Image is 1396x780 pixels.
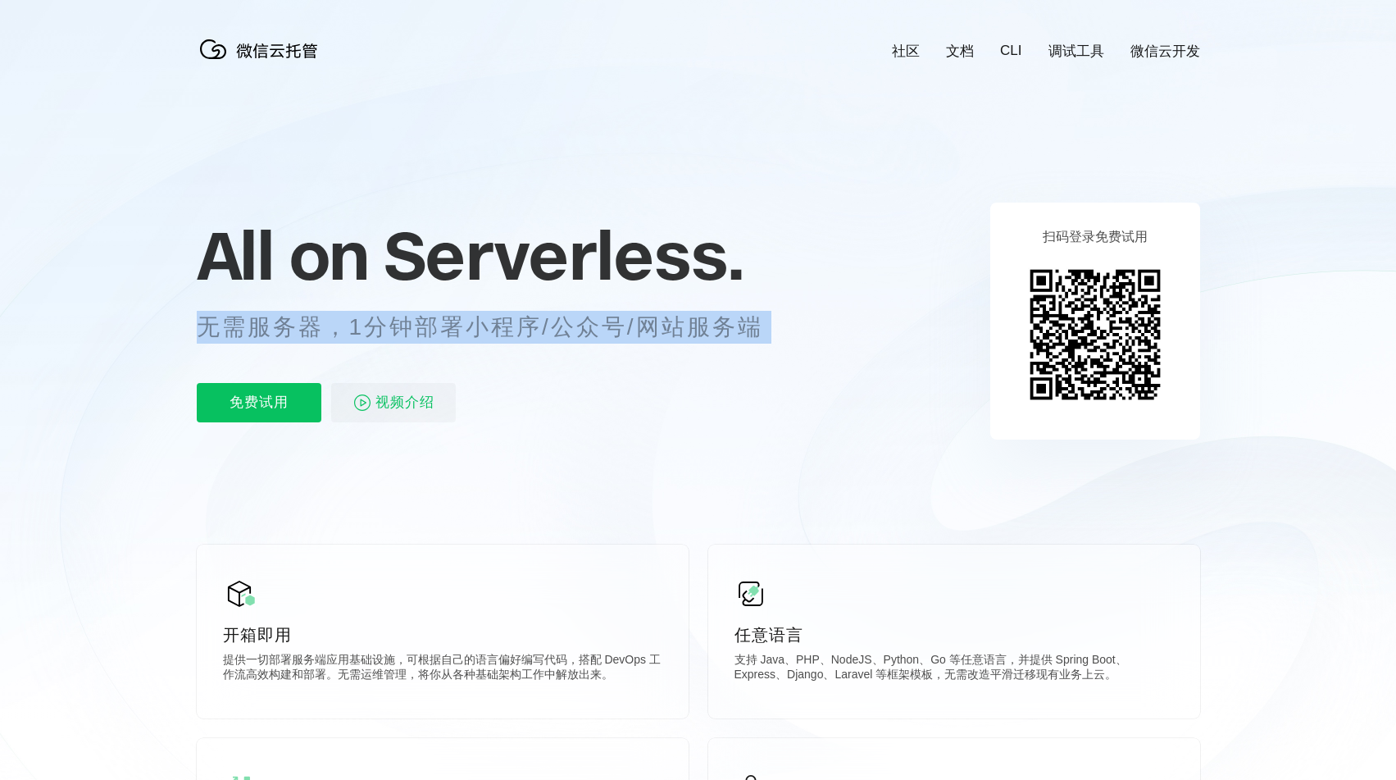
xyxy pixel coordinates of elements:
a: 社区 [892,42,920,61]
a: 调试工具 [1048,42,1104,61]
p: 开箱即用 [223,623,662,646]
p: 无需服务器，1分钟部署小程序/公众号/网站服务端 [197,311,793,344]
span: Serverless. [384,214,743,296]
p: 支持 Java、PHP、NodeJS、Python、Go 等任意语言，并提供 Spring Boot、Express、Django、Laravel 等框架模板，无需改造平滑迁移现有业务上云。 [734,653,1174,686]
p: 任意语言 [734,623,1174,646]
p: 扫码登录免费试用 [1043,229,1148,246]
a: CLI [1000,43,1021,59]
a: 微信云托管 [197,54,328,68]
p: 提供一切部署服务端应用基础设施，可根据自己的语言偏好编写代码，搭配 DevOps 工作流高效构建和部署。无需运维管理，将你从各种基础架构工作中解放出来。 [223,653,662,686]
img: video_play.svg [352,393,372,413]
a: 微信云开发 [1130,42,1200,61]
span: 视频介绍 [375,383,434,422]
img: 微信云托管 [197,33,328,66]
a: 文档 [946,42,974,61]
p: 免费试用 [197,383,321,422]
span: All on [197,214,368,296]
